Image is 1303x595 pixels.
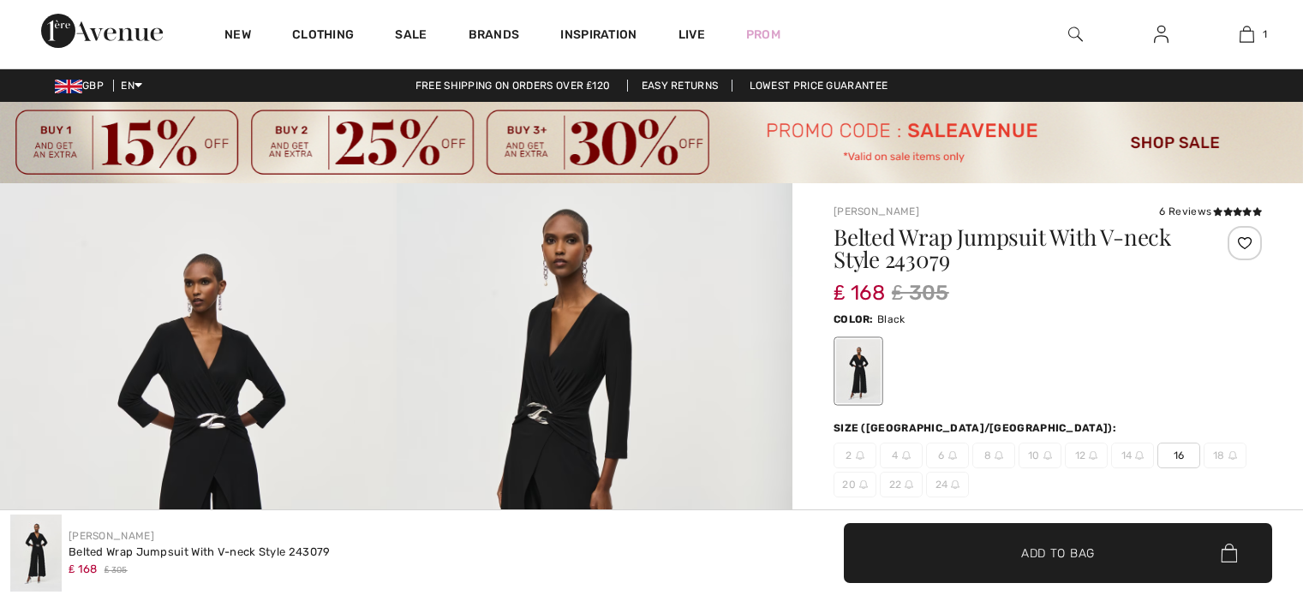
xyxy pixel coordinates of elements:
[1089,451,1097,460] img: ring-m.svg
[678,26,705,44] a: Live
[948,451,957,460] img: ring-m.svg
[834,472,876,497] span: 20
[55,80,82,93] img: UK Pound
[560,27,637,45] span: Inspiration
[1204,443,1246,468] span: 18
[1228,451,1237,460] img: ring-m.svg
[1154,24,1169,45] img: My Info
[469,27,520,45] a: Brands
[834,226,1191,271] h1: Belted Wrap Jumpsuit With V-neck Style 243079
[1135,451,1144,460] img: ring-m.svg
[224,27,251,45] a: New
[69,562,98,575] span: ₤ 168
[1221,544,1237,562] img: Bag.svg
[1204,24,1288,45] a: 1
[834,205,919,217] a: [PERSON_NAME]
[1043,451,1052,460] img: ring-m.svg
[627,80,733,92] a: Easy Returns
[856,451,864,460] img: ring-m.svg
[926,472,969,497] span: 24
[1263,27,1267,42] span: 1
[10,515,62,592] img: Belted Wrap Jumpsuit with V-Neck Style 243079
[1140,24,1182,45] a: Sign In
[1068,24,1083,45] img: search the website
[121,80,142,92] span: EN
[834,420,1120,436] div: Size ([GEOGRAPHIC_DATA]/[GEOGRAPHIC_DATA]):
[905,480,913,489] img: ring-m.svg
[926,443,969,468] span: 6
[736,80,902,92] a: Lowest Price Guarantee
[844,523,1272,583] button: Add to Bag
[402,80,625,92] a: Free shipping on orders over ₤120
[880,443,923,468] span: 4
[892,277,949,308] span: ₤ 305
[55,80,111,92] span: GBP
[834,264,885,305] span: ₤ 168
[1159,204,1262,219] div: 6 Reviews
[951,480,959,489] img: ring-m.svg
[41,14,163,48] img: 1ère Avenue
[859,480,868,489] img: ring-m.svg
[877,313,906,325] span: Black
[972,443,1015,468] span: 8
[69,544,331,561] div: Belted Wrap Jumpsuit With V-neck Style 243079
[1157,443,1200,468] span: 16
[834,313,874,325] span: Color:
[1065,443,1108,468] span: 12
[746,26,780,44] a: Prom
[902,451,911,460] img: ring-m.svg
[995,451,1003,460] img: ring-m.svg
[1019,443,1061,468] span: 10
[105,564,128,577] span: ₤ 305
[834,443,876,468] span: 2
[836,339,881,403] div: Black
[69,530,154,542] a: [PERSON_NAME]
[1240,24,1254,45] img: My Bag
[1111,443,1154,468] span: 14
[1021,544,1095,562] span: Add to Bag
[292,27,354,45] a: Clothing
[880,472,923,497] span: 22
[395,27,427,45] a: Sale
